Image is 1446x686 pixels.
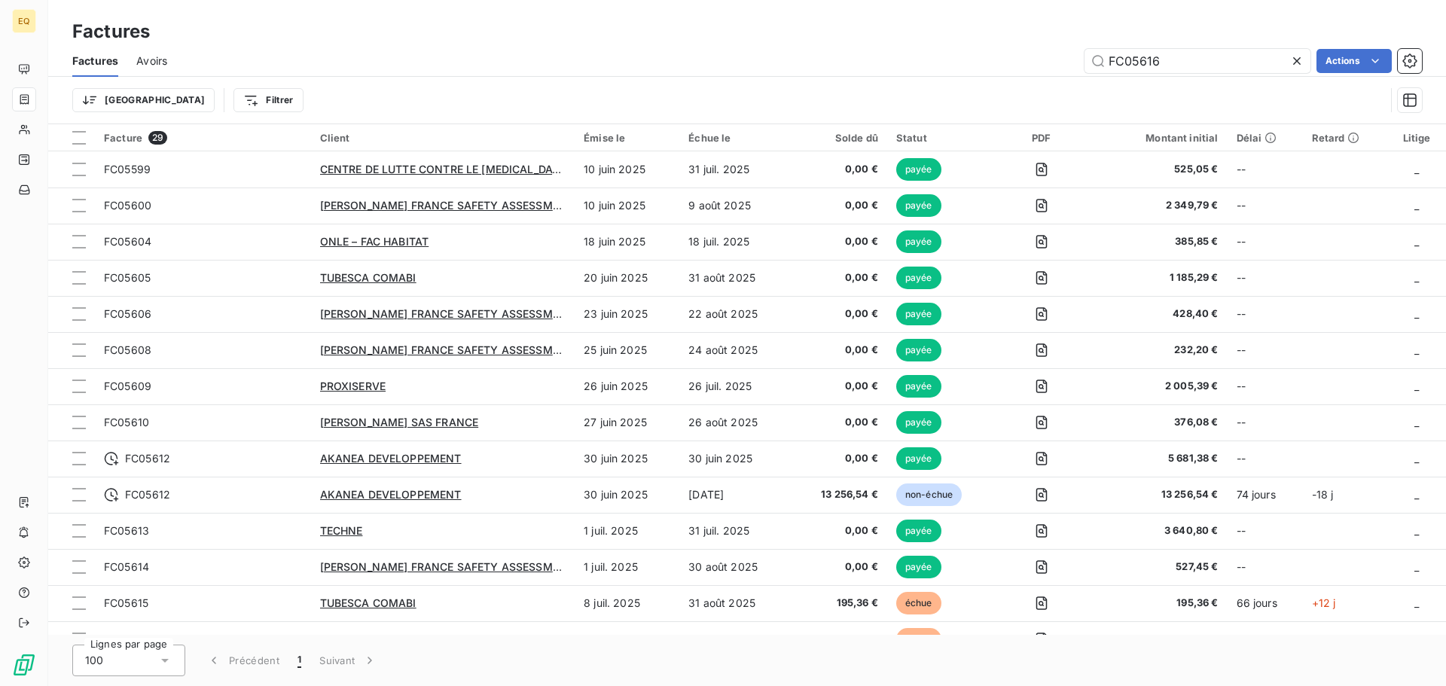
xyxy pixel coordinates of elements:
span: FC05612 [125,451,170,466]
span: 1 582,34 € [800,632,877,647]
div: Litige [1396,132,1437,144]
span: _ [1414,488,1419,501]
span: _ [1414,416,1419,428]
div: Retard [1312,132,1378,144]
span: 195,36 € [800,596,877,611]
td: 1 juil. 2025 [575,549,679,585]
span: 0,00 € [800,162,877,177]
button: [GEOGRAPHIC_DATA] [72,88,215,112]
span: 0,00 € [800,559,877,575]
div: Statut [896,132,985,144]
td: -- [1228,296,1303,332]
td: 26 juil. 2025 [679,368,791,404]
td: 27 juin 2025 [575,404,679,441]
span: [PERSON_NAME] SAS FRANCE [320,416,479,428]
td: -- [1228,151,1303,188]
td: 25 juin 2025 [575,332,679,368]
span: 232,20 € [1097,343,1219,358]
span: [PERSON_NAME] FRANCE SAFETY ASSESSMENT [320,199,575,212]
button: Précédent [197,645,288,676]
td: 26 août 2025 [679,404,791,441]
span: 2 349,79 € [1097,198,1219,213]
button: Filtrer [233,88,303,112]
td: 63 jours [1228,621,1303,657]
span: FC05608 [104,343,151,356]
span: FC05610 [104,416,149,428]
span: payée [896,303,941,325]
span: _ [1414,633,1419,645]
span: _ [1414,524,1419,537]
span: 13 256,54 € [1097,487,1219,502]
div: Émise le [584,132,670,144]
td: 30 juin 2025 [575,477,679,513]
span: +12 j [1312,596,1336,609]
span: Facture [104,132,142,144]
td: 30 juin 2025 [575,441,679,477]
span: Avoirs [136,53,167,69]
td: 31 août 2025 [679,585,791,621]
span: [PERSON_NAME] FRANCE SAFETY ASSESSMENT [320,343,575,356]
td: 31 juil. 2025 [679,151,791,188]
span: _ [1414,596,1419,609]
span: _ [1414,199,1419,212]
span: TUBESCA COMABI [320,596,416,609]
span: FC05613 [104,524,149,537]
span: 195,36 € [1097,596,1219,611]
td: -- [1228,549,1303,585]
span: FC05599 [104,163,151,175]
span: _ [1414,163,1419,175]
span: payée [896,158,941,181]
span: +3 j [1312,633,1332,645]
td: 24 août 2025 [679,332,791,368]
div: Délai [1237,132,1294,144]
td: 10 juin 2025 [575,151,679,188]
span: _ [1414,380,1419,392]
span: CENTRE DE LUTTE CONTRE LE [MEDICAL_DATA] JEAN [320,163,602,175]
span: 0,00 € [800,415,877,430]
span: 13 256,54 € [800,487,877,502]
span: 0,00 € [800,343,877,358]
td: 31 juil. 2025 [679,513,791,549]
h3: Factures [72,18,150,45]
span: 29 [148,131,167,145]
span: _ [1414,271,1419,284]
span: [PERSON_NAME] FRANCE SAFETY ASSESSMENT [320,307,575,320]
input: Rechercher [1084,49,1310,73]
span: FC05604 [104,235,151,248]
div: EQ [12,9,36,33]
span: FC05606 [104,307,151,320]
span: PROXISERVE [320,380,386,392]
span: 0,00 € [800,270,877,285]
td: 10 juin 2025 [575,188,679,224]
span: 0,00 € [800,523,877,538]
img: Logo LeanPay [12,653,36,677]
span: 525,05 € [1097,162,1219,177]
td: 30 août 2025 [679,549,791,585]
td: -- [1228,224,1303,260]
td: -- [1228,441,1303,477]
td: -- [1228,368,1303,404]
div: PDF [1003,132,1079,144]
td: [DATE] [679,621,791,657]
span: payée [896,267,941,289]
span: [PERSON_NAME] FRANCE SAFETY ASSESSMENT [320,633,575,645]
span: 376,08 € [1097,415,1219,430]
span: FC05605 [104,271,151,284]
td: 9 août 2025 [679,188,791,224]
span: 0,00 € [800,451,877,466]
span: payée [896,194,941,217]
td: 31 août 2025 [679,260,791,296]
span: FC05615 [104,596,148,609]
span: _ [1414,560,1419,573]
span: payée [896,447,941,470]
span: 2 005,39 € [1097,379,1219,394]
span: payée [896,556,941,578]
span: payée [896,230,941,253]
td: 30 juin 2025 [679,441,791,477]
td: 22 août 2025 [679,296,791,332]
span: 1 [297,653,301,668]
td: [DATE] [679,477,791,513]
td: 8 juil. 2025 [575,585,679,621]
span: 3 640,80 € [1097,523,1219,538]
td: 66 jours [1228,585,1303,621]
